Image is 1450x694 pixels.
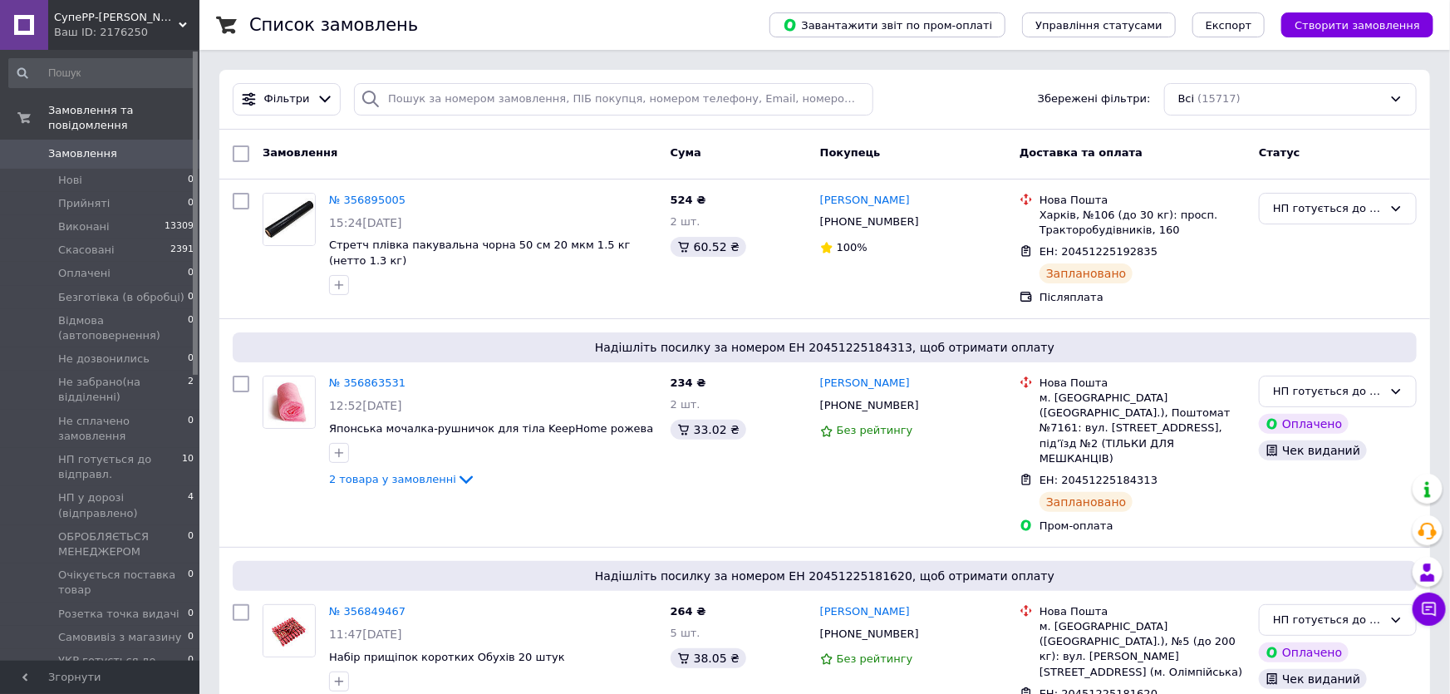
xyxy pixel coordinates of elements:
[188,607,194,622] span: 0
[1273,612,1383,629] div: НП готується до відправл.
[671,605,706,618] span: 264 ₴
[1259,669,1367,689] div: Чек виданий
[1273,383,1383,401] div: НП готується до відправл.
[54,10,179,25] span: СупеРР-Маркет Корисних Товарів
[837,241,868,253] span: 100%
[1259,414,1349,434] div: Оплачено
[1265,18,1433,31] a: Створити замовлення
[329,628,402,641] span: 11:47[DATE]
[329,473,476,485] a: 2 товара у замовленні
[8,58,195,88] input: Пошук
[1273,200,1383,218] div: НП готується до відправл.
[1259,441,1367,460] div: Чек виданий
[188,653,194,683] span: 0
[1040,290,1246,305] div: Післяплата
[820,628,919,640] span: [PHONE_NUMBER]
[239,339,1410,356] span: Надішліть посилку за номером ЕН 20451225184313, щоб отримати оплату
[58,173,82,188] span: Нові
[1035,19,1162,32] span: Управління статусами
[263,377,315,428] img: Фото товару
[820,399,919,411] span: [PHONE_NUMBER]
[188,630,194,645] span: 0
[263,604,316,657] a: Фото товару
[48,146,117,161] span: Замовлення
[1281,12,1433,37] button: Створити замовлення
[329,422,653,435] a: Японська мочалка-рушничок для тіла KeepHome рожева
[820,604,910,620] a: [PERSON_NAME]
[188,490,194,520] span: 4
[671,420,746,440] div: 33.02 ₴
[671,377,706,389] span: 234 ₴
[1040,492,1133,512] div: Заплановано
[1040,208,1246,238] div: Харків, №106 (до 30 кг): просп. Тракторобудівників, 160
[820,146,881,159] span: Покупець
[58,607,179,622] span: Розетка точка видачі
[188,375,194,405] span: 2
[671,398,700,411] span: 2 шт.
[58,219,110,234] span: Виконані
[329,239,631,267] a: Стретч плівка пакувальна чорна 50 см 20 мкм 1.5 кг (нетто 1.3 кг)
[1259,642,1349,662] div: Оплачено
[58,266,111,281] span: Оплачені
[329,194,406,206] a: № 356895005
[58,196,110,211] span: Прийняті
[1259,146,1300,159] span: Статус
[671,146,701,159] span: Cума
[188,290,194,305] span: 0
[820,376,910,391] a: [PERSON_NAME]
[58,452,182,482] span: НП готується до відправл.
[671,648,746,668] div: 38.05 ₴
[837,424,913,436] span: Без рейтингу
[188,352,194,367] span: 0
[1040,193,1246,208] div: Нова Пошта
[58,653,188,683] span: УКР готується до відправл
[263,194,315,245] img: Фото товару
[1040,619,1246,680] div: м. [GEOGRAPHIC_DATA] ([GEOGRAPHIC_DATA].), №5 (до 200 кг): вул. [PERSON_NAME][STREET_ADDRESS] (м....
[820,215,919,228] span: [PHONE_NUMBER]
[1197,92,1241,105] span: (15717)
[1040,245,1158,258] span: ЕН: 20451225192835
[188,266,194,281] span: 0
[329,216,402,229] span: 15:24[DATE]
[1040,519,1246,534] div: Пром-оплата
[188,173,194,188] span: 0
[329,473,456,485] span: 2 товара у замовленні
[671,627,700,639] span: 5 шт.
[188,414,194,444] span: 0
[58,375,188,405] span: Не забрано(на відділенні)
[671,194,706,206] span: 524 ₴
[58,313,188,343] span: Відмова (автоповернення)
[54,25,199,40] div: Ваш ID: 2176250
[188,196,194,211] span: 0
[58,568,188,598] span: Очікується поставка товар
[1040,474,1158,486] span: ЕН: 20451225184313
[263,146,337,159] span: Замовлення
[1178,91,1195,107] span: Всі
[182,452,194,482] span: 10
[264,91,310,107] span: Фільтри
[170,243,194,258] span: 2391
[188,529,194,559] span: 0
[1040,391,1246,466] div: м. [GEOGRAPHIC_DATA] ([GEOGRAPHIC_DATA].), Поштомат №7161: вул. [STREET_ADDRESS], під’їзд №2 (ТІЛ...
[58,490,188,520] span: НП у дорозі (відправлено)
[329,651,565,663] a: Набір прищіпок коротких Обухів 20 штук
[329,377,406,389] a: № 356863531
[188,568,194,598] span: 0
[671,237,746,257] div: 60.52 ₴
[1040,263,1133,283] div: Заплановано
[783,17,992,32] span: Завантажити звіт по пром-оплаті
[769,12,1005,37] button: Завантажити звіт по пром-оплаті
[239,568,1410,584] span: Надішліть посилку за номером ЕН 20451225181620, щоб отримати оплату
[329,605,406,618] a: № 356849467
[1022,12,1176,37] button: Управління статусами
[263,376,316,429] a: Фото товару
[48,103,199,133] span: Замовлення та повідомлення
[329,399,402,412] span: 12:52[DATE]
[1206,19,1252,32] span: Експорт
[1040,604,1246,619] div: Нова Пошта
[1295,19,1420,32] span: Створити замовлення
[263,193,316,246] a: Фото товару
